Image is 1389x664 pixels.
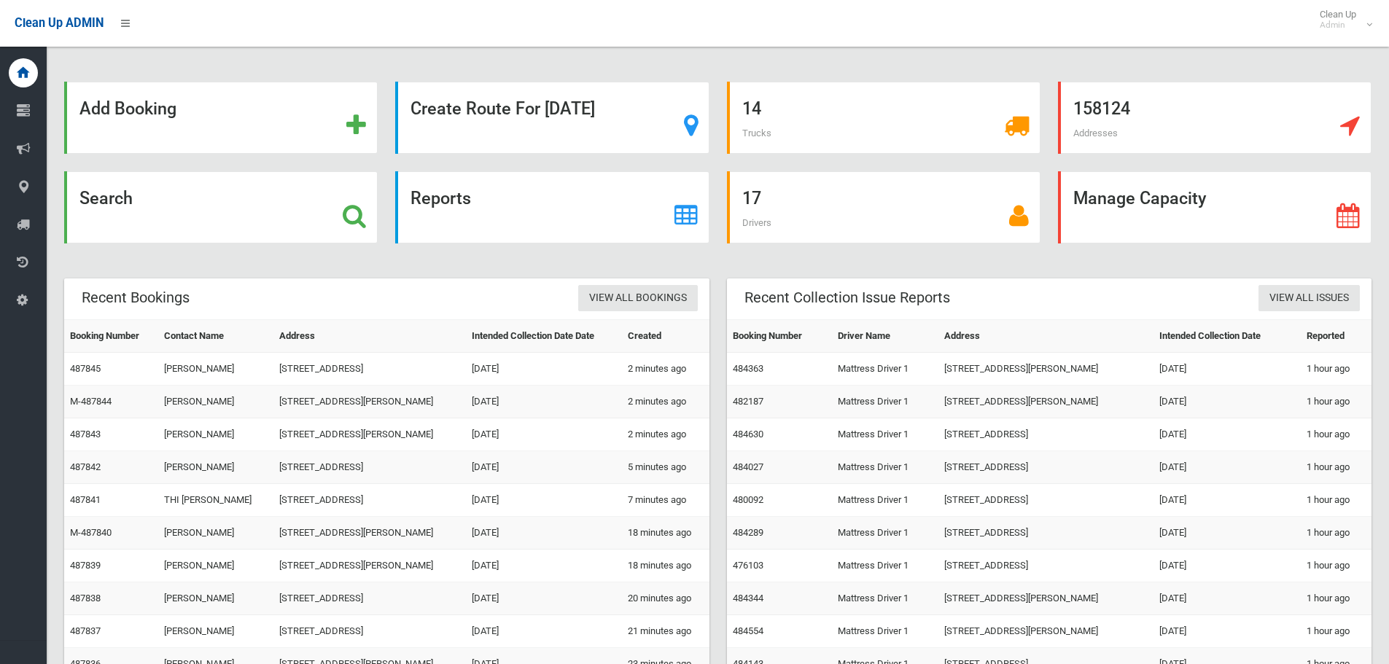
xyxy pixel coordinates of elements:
a: 487837 [70,625,101,636]
td: [PERSON_NAME] [158,418,273,451]
a: 476103 [733,560,763,571]
td: [DATE] [1153,582,1300,615]
td: [PERSON_NAME] [158,451,273,484]
a: 487838 [70,593,101,604]
td: 1 hour ago [1301,451,1372,484]
td: [STREET_ADDRESS][PERSON_NAME] [273,418,466,451]
td: [STREET_ADDRESS] [273,484,466,517]
a: View All Bookings [578,285,698,312]
td: Mattress Driver 1 [832,517,939,550]
a: 484289 [733,527,763,538]
small: Admin [1320,20,1356,31]
td: 1 hour ago [1301,418,1372,451]
td: [DATE] [466,353,622,386]
td: [STREET_ADDRESS][PERSON_NAME] [273,386,466,418]
td: [STREET_ADDRESS] [273,615,466,648]
td: [DATE] [1153,615,1300,648]
strong: Add Booking [79,98,176,119]
td: 21 minutes ago [622,615,709,648]
td: Mattress Driver 1 [832,550,939,582]
td: [PERSON_NAME] [158,582,273,615]
td: [STREET_ADDRESS][PERSON_NAME] [938,615,1153,648]
a: 487841 [70,494,101,505]
td: 5 minutes ago [622,451,709,484]
th: Contact Name [158,320,273,353]
a: 487843 [70,429,101,440]
td: [STREET_ADDRESS][PERSON_NAME] [273,517,466,550]
span: Clean Up [1312,9,1371,31]
td: 1 hour ago [1301,582,1372,615]
a: Search [64,171,378,243]
td: [DATE] [1153,451,1300,484]
strong: 17 [742,188,761,208]
span: Clean Up ADMIN [15,16,104,30]
td: Mattress Driver 1 [832,353,939,386]
th: Booking Number [727,320,832,353]
a: 487845 [70,363,101,374]
td: [STREET_ADDRESS] [938,451,1153,484]
th: Driver Name [832,320,939,353]
a: 480092 [733,494,763,505]
a: 484363 [733,363,763,374]
td: [STREET_ADDRESS][PERSON_NAME] [938,582,1153,615]
td: 18 minutes ago [622,517,709,550]
strong: Reports [411,188,471,208]
a: 487839 [70,560,101,571]
a: Create Route For [DATE] [395,82,709,154]
td: 7 minutes ago [622,484,709,517]
td: Mattress Driver 1 [832,484,939,517]
span: Drivers [742,217,771,228]
td: [DATE] [1153,484,1300,517]
td: 1 hour ago [1301,615,1372,648]
a: 482187 [733,396,763,407]
td: 2 minutes ago [622,353,709,386]
a: 158124 Addresses [1058,82,1372,154]
td: 1 hour ago [1301,484,1372,517]
strong: 14 [742,98,761,119]
a: 484554 [733,625,763,636]
td: 2 minutes ago [622,418,709,451]
td: 18 minutes ago [622,550,709,582]
td: [PERSON_NAME] [158,517,273,550]
td: 1 hour ago [1301,353,1372,386]
td: [STREET_ADDRESS] [273,353,466,386]
a: View All Issues [1258,285,1360,312]
td: Mattress Driver 1 [832,451,939,484]
td: [PERSON_NAME] [158,353,273,386]
strong: 158124 [1073,98,1130,119]
td: 1 hour ago [1301,550,1372,582]
td: Mattress Driver 1 [832,418,939,451]
td: [STREET_ADDRESS] [938,550,1153,582]
a: M-487840 [70,527,112,538]
td: [DATE] [466,386,622,418]
td: [STREET_ADDRESS] [938,517,1153,550]
td: 2 minutes ago [622,386,709,418]
td: [DATE] [466,484,622,517]
strong: Create Route For [DATE] [411,98,595,119]
th: Intended Collection Date [1153,320,1300,353]
a: 487842 [70,461,101,472]
td: [DATE] [1153,517,1300,550]
th: Reported [1301,320,1372,353]
td: [DATE] [1153,418,1300,451]
a: Add Booking [64,82,378,154]
a: 17 Drivers [727,171,1040,243]
td: THI [PERSON_NAME] [158,484,273,517]
th: Address [273,320,466,353]
td: [DATE] [1153,550,1300,582]
th: Booking Number [64,320,158,353]
header: Recent Collection Issue Reports [727,284,968,312]
a: 484027 [733,461,763,472]
td: [STREET_ADDRESS][PERSON_NAME] [938,353,1153,386]
span: Trucks [742,128,771,138]
td: [DATE] [466,517,622,550]
td: [PERSON_NAME] [158,550,273,582]
td: [DATE] [1153,353,1300,386]
td: 1 hour ago [1301,517,1372,550]
td: [DATE] [466,451,622,484]
a: 484630 [733,429,763,440]
strong: Manage Capacity [1073,188,1206,208]
td: [STREET_ADDRESS][PERSON_NAME] [273,550,466,582]
span: Addresses [1073,128,1118,138]
strong: Search [79,188,133,208]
